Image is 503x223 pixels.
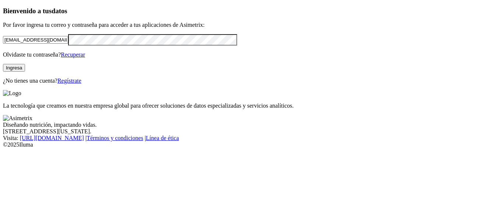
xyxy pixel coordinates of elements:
[57,78,81,84] a: Regístrate
[146,135,179,141] a: Línea de ética
[3,64,25,72] button: Ingresa
[3,128,500,135] div: [STREET_ADDRESS][US_STATE].
[3,51,500,58] p: Olvidaste tu contraseña?
[3,90,21,97] img: Logo
[3,36,68,44] input: Tu correo
[87,135,143,141] a: Términos y condiciones
[3,122,500,128] div: Diseñando nutrición, impactando vidas.
[3,102,500,109] p: La tecnología que creamos en nuestra empresa global para ofrecer soluciones de datos especializad...
[3,141,500,148] div: © 2025 Iluma
[3,78,500,84] p: ¿No tienes una cuenta?
[20,135,84,141] a: [URL][DOMAIN_NAME]
[52,7,67,15] span: datos
[3,135,500,141] div: Visita : | |
[61,51,85,58] a: Recuperar
[3,7,500,15] h3: Bienvenido a tus
[3,22,500,28] p: Por favor ingresa tu correo y contraseña para acceder a tus aplicaciones de Asimetrix:
[3,115,32,122] img: Asimetrix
